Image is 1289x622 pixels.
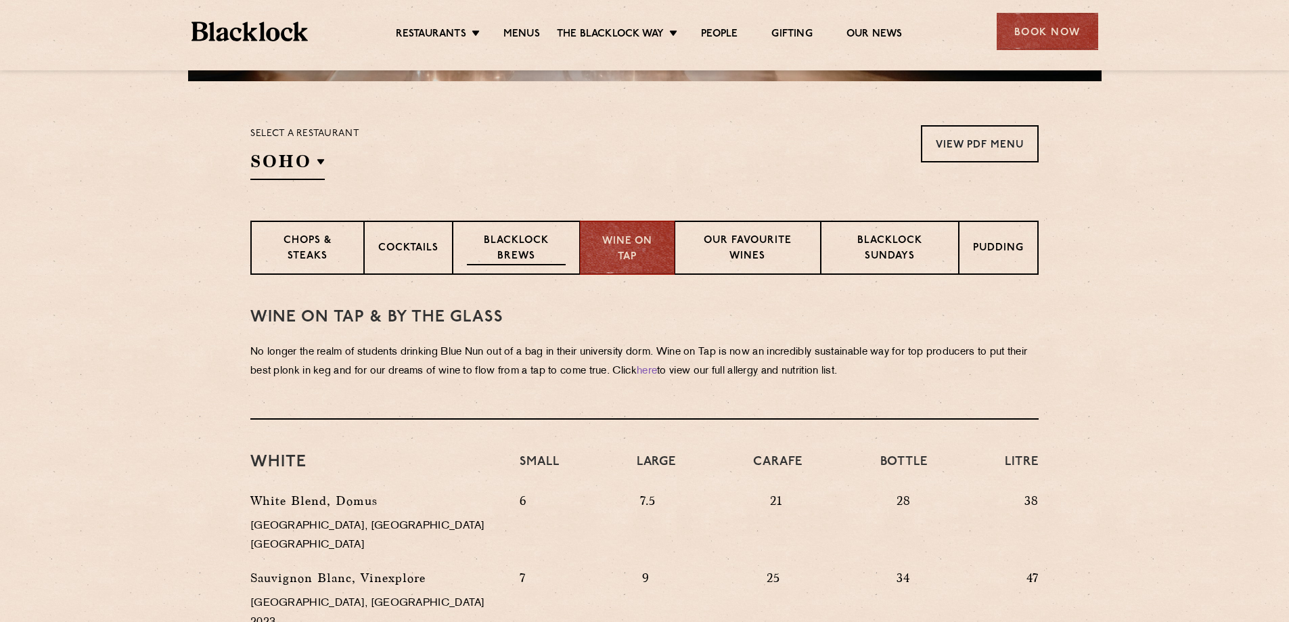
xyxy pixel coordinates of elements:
[396,28,466,43] a: Restaurants
[701,28,738,43] a: People
[250,569,499,587] p: Sauvignon Blanc, Vinexplore
[503,28,540,43] a: Menus
[640,491,656,562] p: 7.5
[594,234,660,265] p: Wine on Tap
[637,453,676,485] h4: Large
[1005,453,1039,485] h4: Litre
[191,22,309,41] img: BL_Textured_Logo-footer-cropped.svg
[557,28,664,43] a: The Blacklock Way
[250,125,359,143] p: Select a restaurant
[846,28,903,43] a: Our News
[637,366,657,376] a: here
[265,234,350,265] p: Chops & Steaks
[520,453,559,485] h4: Small
[997,13,1098,50] div: Book Now
[378,241,438,258] p: Cocktails
[770,491,783,562] p: 21
[467,234,566,265] p: Blacklock Brews
[1024,491,1039,562] p: 38
[689,234,806,265] p: Our favourite wines
[250,517,499,555] p: [GEOGRAPHIC_DATA], [GEOGRAPHIC_DATA] [GEOGRAPHIC_DATA]
[250,453,499,471] h3: White
[973,241,1024,258] p: Pudding
[250,150,325,180] h2: SOHO
[897,491,911,562] p: 28
[520,491,526,562] p: 6
[753,453,802,485] h4: Carafe
[835,234,945,265] p: Blacklock Sundays
[771,28,812,43] a: Gifting
[250,343,1039,381] p: No longer the realm of students drinking Blue Nun out of a bag in their university dorm. Wine on ...
[880,453,928,485] h4: Bottle
[250,309,1039,326] h3: WINE on tap & by the glass
[250,491,499,510] p: White Blend, Domus
[921,125,1039,162] a: View PDF Menu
